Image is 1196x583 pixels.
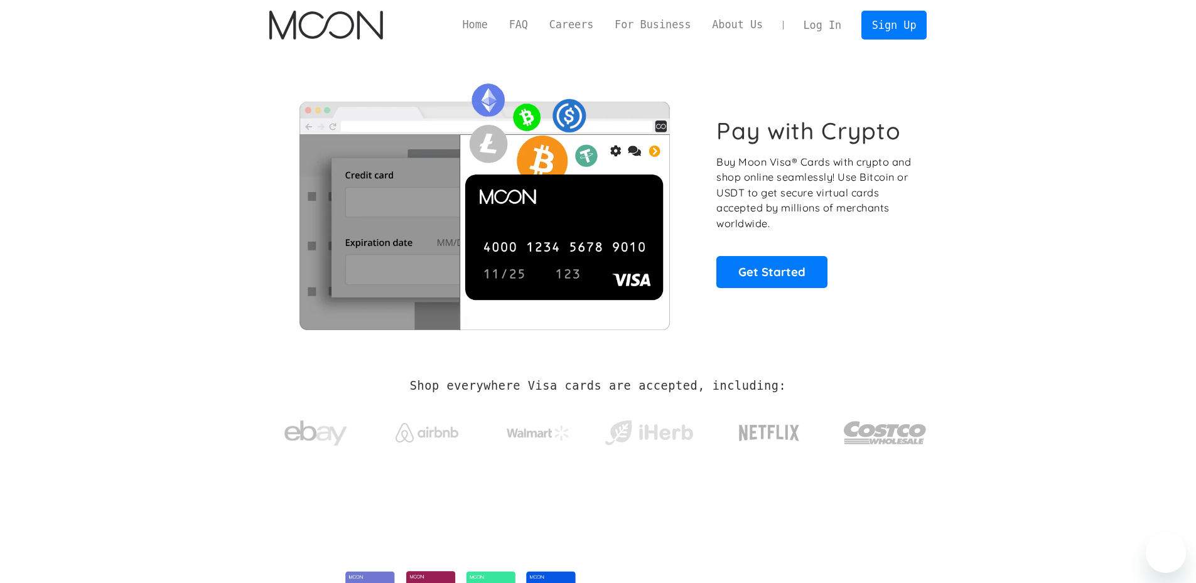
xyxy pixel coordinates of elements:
[602,404,696,456] a: iHerb
[716,154,913,232] p: Buy Moon Visa® Cards with crypto and shop online seamlessly! Use Bitcoin or USDT to get secure vi...
[604,17,701,33] a: For Business
[498,17,539,33] a: FAQ
[269,401,363,459] a: ebay
[269,11,383,40] img: Moon Logo
[284,414,347,453] img: ebay
[410,379,786,393] h2: Shop everywhere Visa cards are accepted, including:
[539,17,604,33] a: Careers
[1146,533,1186,573] iframe: Button to launch messaging window
[716,117,901,145] h1: Pay with Crypto
[701,17,773,33] a: About Us
[269,75,699,329] img: Moon Cards let you spend your crypto anywhere Visa is accepted.
[269,11,383,40] a: home
[793,11,852,39] a: Log In
[602,417,696,449] img: iHerb
[738,417,800,449] img: Netflix
[716,256,827,287] a: Get Started
[861,11,927,39] a: Sign Up
[396,423,458,442] img: Airbnb
[713,405,826,455] a: Netflix
[507,425,569,441] img: Walmart
[452,17,498,33] a: Home
[380,410,473,449] a: Airbnb
[491,413,585,447] a: Walmart
[843,397,927,463] a: Costco
[843,409,927,456] img: Costco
